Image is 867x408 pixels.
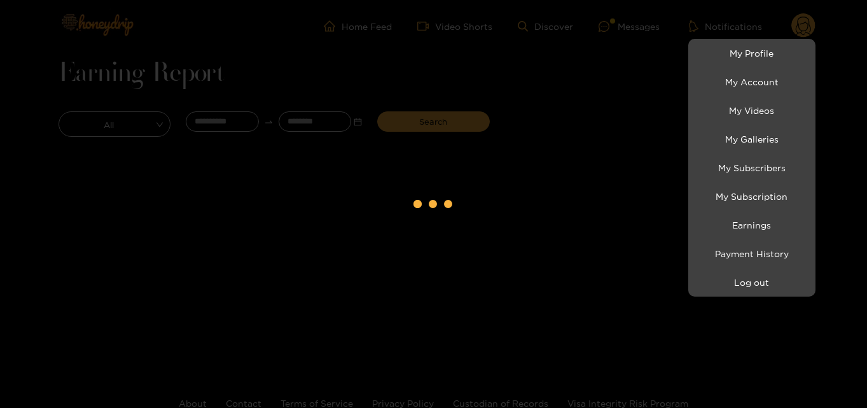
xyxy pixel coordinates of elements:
[691,243,812,265] a: Payment History
[691,271,812,293] button: Log out
[691,214,812,236] a: Earnings
[691,128,812,150] a: My Galleries
[691,185,812,208] a: My Subscription
[691,157,812,179] a: My Subscribers
[691,42,812,64] a: My Profile
[691,71,812,93] a: My Account
[691,99,812,122] a: My Videos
